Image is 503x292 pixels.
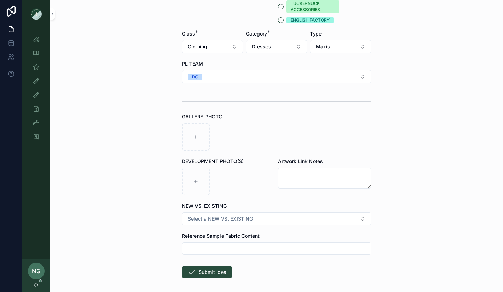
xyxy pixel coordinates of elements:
[192,74,198,80] div: DC
[310,40,371,53] button: Select Button
[182,31,195,37] span: Class
[182,70,371,83] button: Select Button
[278,158,323,164] span: Artwork Link Notes
[182,40,243,53] button: Select Button
[182,203,227,209] span: NEW VS. EXISTING
[291,0,335,13] div: TUCKERNUCK ACCESSORIES
[246,40,307,53] button: Select Button
[182,233,260,239] span: Reference Sample Fabric Content
[188,43,207,50] span: Clothing
[22,28,50,152] div: scrollable content
[182,114,223,120] span: GALLERY PHOTO
[316,43,330,50] span: Maxis
[182,212,371,225] button: Select Button
[31,8,42,20] img: App logo
[246,31,267,37] span: Category
[182,61,203,67] span: PL TEAM
[310,31,322,37] span: Type
[32,267,40,275] span: NG
[182,266,232,278] button: Submit Idea
[188,215,253,222] span: Select a NEW VS. EXISTING
[291,17,330,23] div: ENGLISH FACTORY
[252,43,271,50] span: Dresses
[182,158,244,164] span: DEVELOPMENT PHOTO(S)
